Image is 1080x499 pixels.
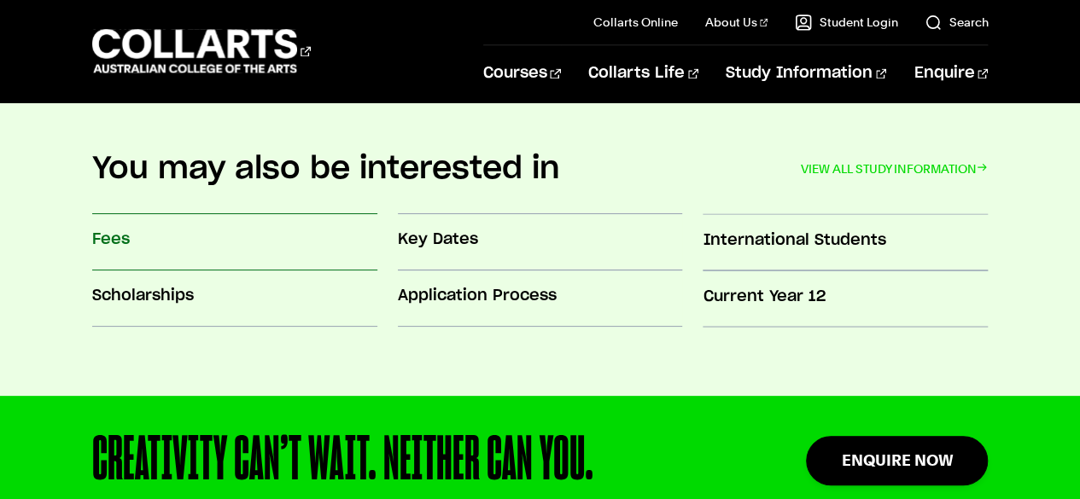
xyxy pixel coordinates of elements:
[925,14,988,31] a: Search
[398,285,683,307] h3: Application Process
[914,45,988,102] a: Enquire
[800,157,988,181] a: VIEW ALL STUDY INFORMATION
[806,436,988,484] a: Enquire Now
[705,14,768,31] a: About Us
[92,285,377,307] h3: Scholarships
[593,14,678,31] a: Collarts Online
[703,215,988,271] a: International Students
[398,215,683,271] a: Key Dates
[92,229,377,251] h3: Fees
[588,45,698,102] a: Collarts Life
[92,150,560,188] h2: You may also be interested in
[92,215,377,271] a: Fees
[92,26,311,75] div: Go to homepage
[795,14,897,31] a: Student Login
[483,45,561,102] a: Courses
[703,229,988,251] h3: International Students
[703,285,988,307] h3: Current Year 12
[92,271,377,328] a: Scholarships
[398,271,683,328] a: Application Process
[398,229,683,251] h3: Key Dates
[703,271,988,328] a: Current Year 12
[92,430,698,491] div: CREATIVITY CAN’T WAIT. NEITHER CAN YOU.
[726,45,886,102] a: Study Information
